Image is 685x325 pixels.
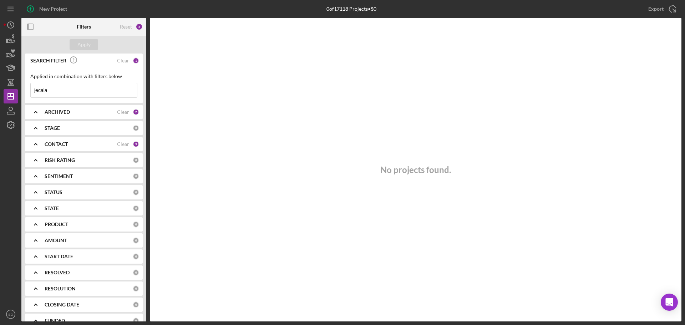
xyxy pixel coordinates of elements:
[45,157,75,163] b: RISK RATING
[45,222,68,227] b: PRODUCT
[45,302,79,308] b: CLOSING DATE
[117,141,129,147] div: Clear
[30,58,66,64] b: SEARCH FILTER
[133,269,139,276] div: 0
[77,39,91,50] div: Apply
[133,253,139,260] div: 0
[133,237,139,244] div: 0
[45,125,60,131] b: STAGE
[133,109,139,115] div: 2
[45,254,73,259] b: START DATE
[133,125,139,131] div: 0
[133,318,139,324] div: 0
[77,24,91,30] b: Filters
[45,205,59,211] b: STATE
[133,157,139,163] div: 0
[30,73,137,79] div: Applied in combination with filters below
[45,286,76,291] b: RESOLUTION
[45,189,62,195] b: STATUS
[45,173,73,179] b: SENTIMENT
[661,294,678,311] div: Open Intercom Messenger
[133,285,139,292] div: 0
[133,141,139,147] div: 3
[133,301,139,308] div: 0
[45,270,70,275] b: RESOLVED
[45,318,65,324] b: FUNDED
[8,313,13,316] text: SO
[133,189,139,195] div: 0
[133,173,139,179] div: 0
[117,109,129,115] div: Clear
[326,6,376,12] div: 0 of 17118 Projects • $0
[120,24,132,30] div: Reset
[45,141,68,147] b: CONTACT
[4,307,18,321] button: SO
[39,2,67,16] div: New Project
[70,39,98,50] button: Apply
[380,165,451,175] h3: No projects found.
[45,238,67,243] b: AMOUNT
[133,57,139,64] div: 1
[117,58,129,64] div: Clear
[21,2,74,16] button: New Project
[133,221,139,228] div: 0
[648,2,664,16] div: Export
[45,109,70,115] b: ARCHIVED
[133,205,139,212] div: 0
[136,23,143,30] div: 6
[641,2,681,16] button: Export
